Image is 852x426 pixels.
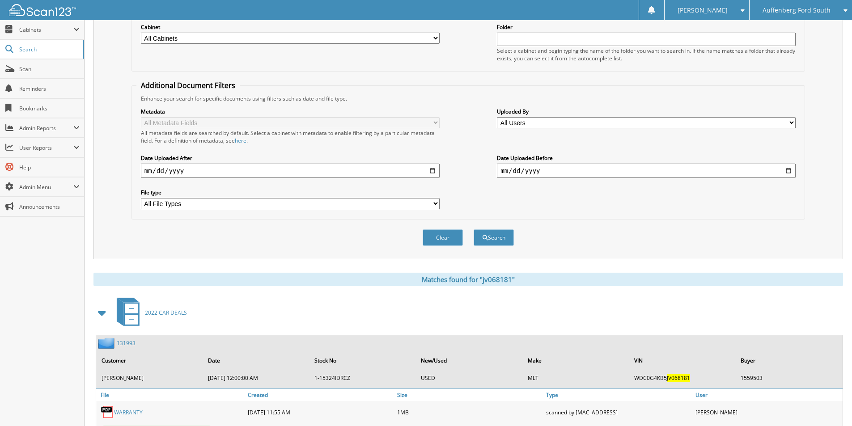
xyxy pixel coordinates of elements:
[395,403,544,421] div: 1MB
[141,23,440,31] label: Cabinet
[544,403,693,421] div: scanned by [MAC_ADDRESS]
[678,8,728,13] span: [PERSON_NAME]
[630,351,735,370] th: VIN
[117,339,136,347] a: 131993
[544,389,693,401] a: Type
[98,337,117,349] img: folder2.png
[19,164,80,171] span: Help
[136,95,800,102] div: Enhance your search for specific documents using filters such as date and file type.
[9,4,76,16] img: scan123-logo-white.svg
[693,403,843,421] div: [PERSON_NAME]
[114,409,143,416] a: WARRANTY
[141,129,440,144] div: All metadata fields are searched by default. Select a cabinet with metadata to enable filtering b...
[497,154,796,162] label: Date Uploaded Before
[667,374,690,382] span: JV068181
[19,124,73,132] span: Admin Reports
[19,105,80,112] span: Bookmarks
[96,389,246,401] a: File
[416,351,522,370] th: New/Used
[101,405,114,419] img: PDF.png
[93,273,843,286] div: Matches found for "jv068181"
[497,108,796,115] label: Uploaded By
[693,389,843,401] a: User
[497,47,796,62] div: Select a cabinet and begin typing the name of the folder you want to search in. If the name match...
[203,351,309,370] th: Date
[19,144,73,152] span: User Reports
[19,26,73,34] span: Cabinets
[136,80,240,90] legend: Additional Document Filters
[497,164,796,178] input: end
[523,371,629,385] td: MLT
[246,403,395,421] div: [DATE] 11:55 AM
[19,85,80,93] span: Reminders
[141,154,440,162] label: Date Uploaded After
[497,23,796,31] label: Folder
[736,371,842,385] td: 1559503
[736,351,842,370] th: Buyer
[19,203,80,211] span: Announcements
[19,183,73,191] span: Admin Menu
[310,351,415,370] th: Stock No
[807,383,852,426] iframe: Chat Widget
[141,164,440,178] input: start
[19,46,78,53] span: Search
[474,229,514,246] button: Search
[19,65,80,73] span: Scan
[523,351,629,370] th: Make
[141,189,440,196] label: File type
[111,295,187,330] a: 2022 CAR DEALS
[97,351,203,370] th: Customer
[145,309,187,316] span: 2022 CAR DEALS
[423,229,463,246] button: Clear
[630,371,735,385] td: WDC0G4KB5
[416,371,522,385] td: USED
[763,8,831,13] span: Auffenberg Ford South
[246,389,395,401] a: Created
[235,137,246,144] a: here
[310,371,415,385] td: 1-15324IDRCZ
[141,108,440,115] label: Metadata
[97,371,203,385] td: [PERSON_NAME]
[203,371,309,385] td: [DATE] 12:00:00 AM
[395,389,544,401] a: Size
